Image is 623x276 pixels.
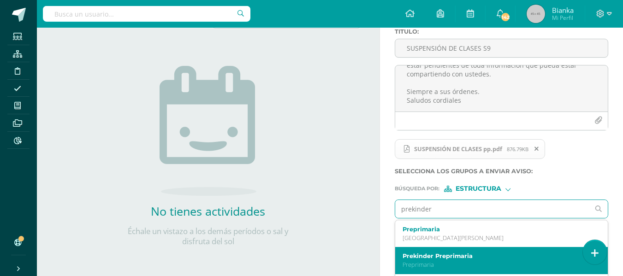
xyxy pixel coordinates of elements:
input: Titulo [395,39,608,57]
label: Titulo : [395,28,608,35]
span: 876.79KB [507,146,528,153]
span: SUSPENSIÓN DE CLASES pp.pdf [409,145,507,153]
p: Échale un vistazo a los demás períodos o sal y disfruta del sol [116,226,300,247]
div: [object Object] [444,186,513,192]
span: Búsqueda por : [395,186,439,191]
label: Selecciona los grupos a enviar aviso : [395,168,608,175]
label: Prekinder Preprimaria [403,253,593,259]
span: 142 [500,12,510,22]
span: Remover archivo [529,144,545,154]
img: no_activities.png [160,66,256,196]
textarea: Buen día padres de familia de preprimaria. Les saludo por este medio deseando de todo corazón que... [395,65,608,112]
span: SUSPENSIÓN DE CLASES pp.pdf [395,139,545,159]
span: Estructura [456,186,501,191]
input: Ej. Primero primaria [395,200,590,218]
p: Preprimaria [403,261,593,269]
label: Preprimaria [403,226,593,233]
p: [GEOGRAPHIC_DATA][PERSON_NAME] [403,234,593,242]
h2: No tienes actividades [116,203,300,219]
span: Bianka [552,6,574,15]
span: Mi Perfil [552,14,574,22]
img: 45x45 [527,5,545,23]
input: Busca un usuario... [43,6,250,22]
